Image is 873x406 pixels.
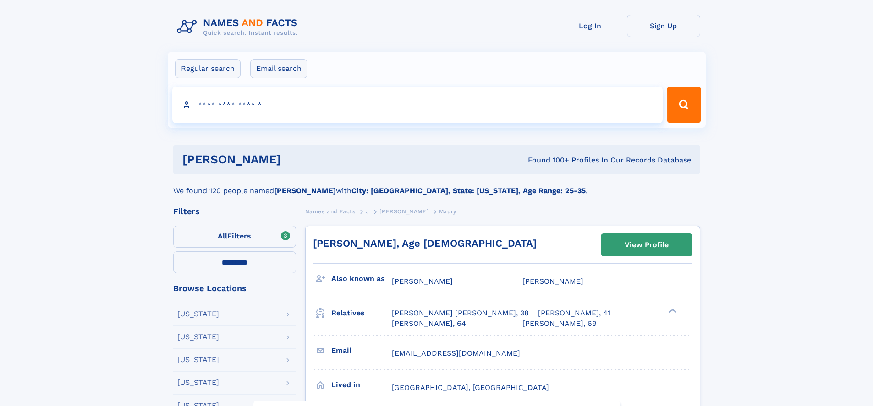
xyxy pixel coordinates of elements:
[173,284,296,292] div: Browse Locations
[173,207,296,216] div: Filters
[177,356,219,363] div: [US_STATE]
[305,206,356,217] a: Names and Facts
[554,15,627,37] a: Log In
[366,206,369,217] a: J
[627,15,700,37] a: Sign Up
[172,87,663,123] input: search input
[392,319,466,329] a: [PERSON_NAME], 64
[379,206,428,217] a: [PERSON_NAME]
[177,310,219,318] div: [US_STATE]
[667,87,701,123] button: Search Button
[625,234,669,255] div: View Profile
[666,308,677,314] div: ❯
[601,234,692,256] a: View Profile
[175,59,241,78] label: Regular search
[331,343,392,358] h3: Email
[173,15,305,39] img: Logo Names and Facts
[250,59,307,78] label: Email search
[274,186,336,195] b: [PERSON_NAME]
[439,208,456,215] span: Maury
[313,238,537,249] a: [PERSON_NAME], Age [DEMOGRAPHIC_DATA]
[404,155,691,165] div: Found 100+ Profiles In Our Records Database
[522,319,597,329] a: [PERSON_NAME], 69
[182,154,405,165] h1: [PERSON_NAME]
[177,333,219,341] div: [US_STATE]
[522,277,583,286] span: [PERSON_NAME]
[392,349,520,357] span: [EMAIL_ADDRESS][DOMAIN_NAME]
[379,208,428,215] span: [PERSON_NAME]
[366,208,369,215] span: J
[331,305,392,321] h3: Relatives
[351,186,586,195] b: City: [GEOGRAPHIC_DATA], State: [US_STATE], Age Range: 25-35
[218,232,227,240] span: All
[173,226,296,248] label: Filters
[331,377,392,393] h3: Lived in
[392,277,453,286] span: [PERSON_NAME]
[177,379,219,386] div: [US_STATE]
[538,308,610,318] a: [PERSON_NAME], 41
[392,308,529,318] a: [PERSON_NAME] [PERSON_NAME], 38
[173,174,700,196] div: We found 120 people named with .
[392,383,549,392] span: [GEOGRAPHIC_DATA], [GEOGRAPHIC_DATA]
[331,271,392,287] h3: Also known as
